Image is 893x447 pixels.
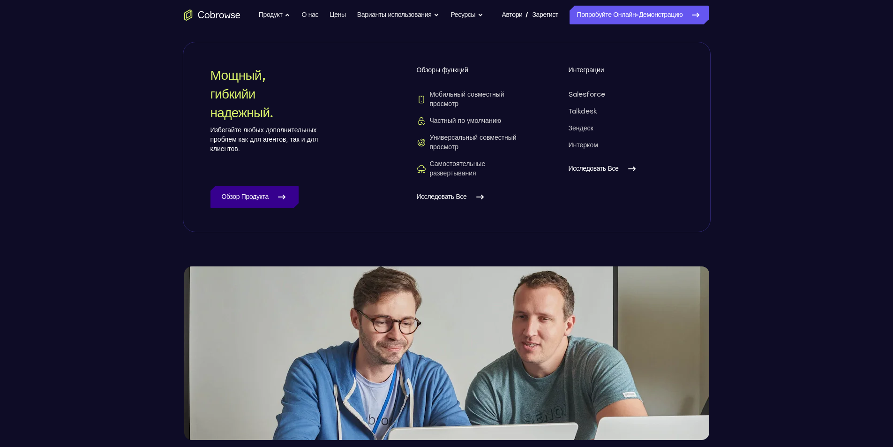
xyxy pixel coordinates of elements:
a: Универсальный совместный просмотрУниверсальный совместный просмотр [417,133,531,152]
a: Обзор продукта [210,186,299,208]
a: Перейти на домашнюю страницу [184,9,240,21]
font: гибкий [210,86,248,102]
img: Частный по умолчанию [417,116,426,126]
font: Исследовать все [417,193,467,201]
img: Универсальный совместный просмотр [417,138,426,147]
font: Мобильный совместный просмотр [430,91,504,108]
font: Зарегистрироваться [532,11,591,19]
font: Исследовать все [569,165,619,173]
font: Обзоры функций [417,66,468,74]
font: и [248,86,255,102]
a: Зендеск [569,124,683,133]
font: Зендеск [569,124,593,132]
font: Talkdesk [569,107,597,115]
font: Обзор продукта [222,193,269,201]
button: Варианты использования [357,6,440,24]
font: Частный по умолчанию [430,117,501,125]
font: Авторизоваться [502,11,548,19]
img: Самостоятельные развертывания [417,164,426,174]
font: Продукт [259,11,283,19]
a: Зарегистрироваться [532,6,558,24]
font: Ресурсы [450,11,475,19]
img: Мобильный совместный просмотр [417,95,426,104]
a: Talkdesk [569,107,683,116]
button: Продукт [259,6,291,24]
a: Самостоятельные развертыванияСамостоятельные развертывания [417,159,531,178]
font: / [525,10,528,19]
a: Salesforce [569,90,683,99]
font: Интеграции [569,66,604,74]
button: Ресурсы [450,6,483,24]
a: О нас [302,6,319,24]
a: Исследовать все [569,158,683,180]
img: Два разработчика программного обеспечения Cobrowse, Жуан и Росс, работают за своими компьютерами [184,266,709,440]
a: Попробуйте онлайн-демонстрацию [570,6,709,24]
font: Цены [330,11,346,19]
font: надежный. [210,105,274,121]
font: Мощный, [210,67,266,83]
font: О нас [302,11,319,19]
font: Интерком [569,141,598,149]
a: Мобильный совместный просмотрМобильный совместный просмотр [417,90,531,109]
a: Авторизоваться [502,6,522,24]
a: Исследовать все [417,186,531,208]
a: Интерком [569,141,683,150]
a: Частный по умолчаниюЧастный по умолчанию [417,116,531,126]
font: Избегайте любых дополнительных проблем как для агентов, так и для клиентов. [210,126,318,153]
font: Попробуйте онлайн-демонстрацию [577,11,683,19]
font: Самостоятельные развертывания [430,160,486,177]
font: Варианты использования [357,11,432,19]
a: Цены [330,6,346,24]
font: Salesforce [569,91,605,98]
font: Универсальный совместный просмотр [430,134,517,151]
